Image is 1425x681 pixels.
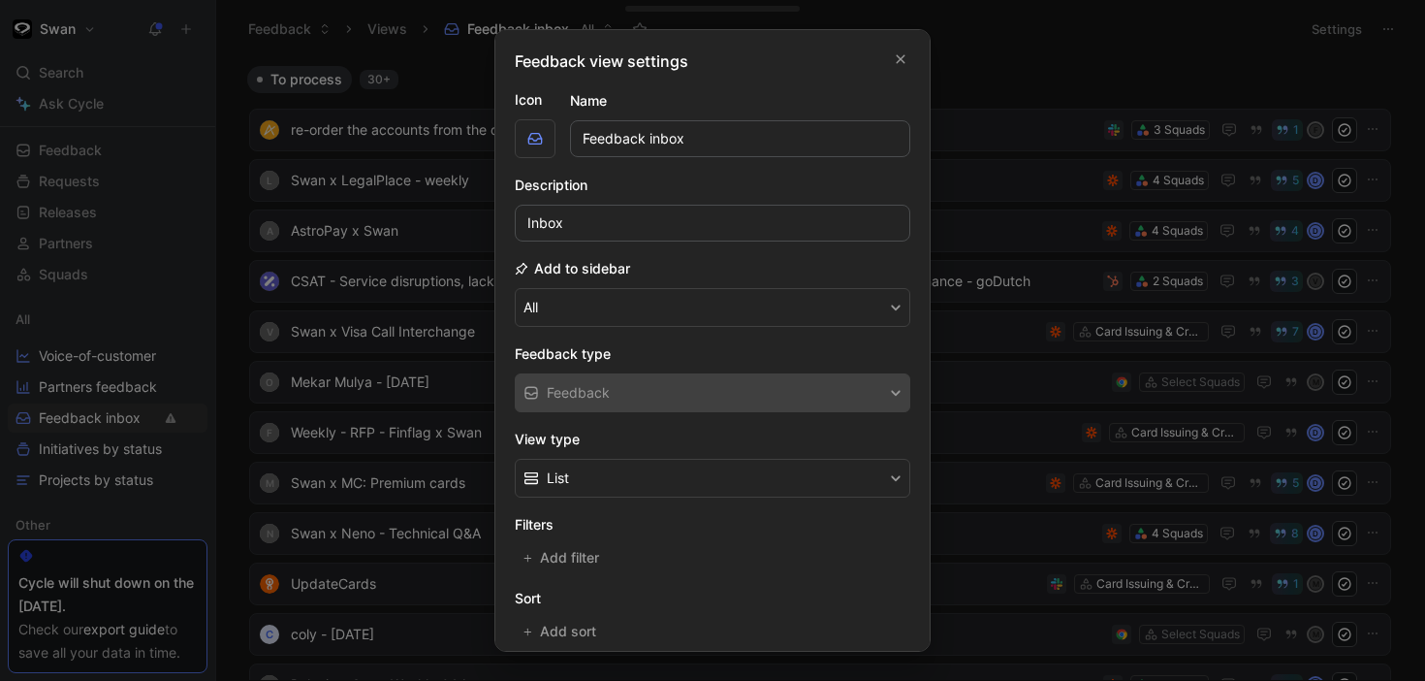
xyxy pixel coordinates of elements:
button: Add filter [515,544,610,571]
h2: Name [570,89,607,113]
h2: Sort [515,587,910,610]
button: Feedback [515,373,910,412]
h2: Add to sidebar [515,257,630,280]
h2: Feedback view settings [515,49,688,73]
button: Add sort [515,618,607,645]
span: Add filter [540,546,601,569]
h2: View type [515,428,910,451]
label: Icon [515,88,555,112]
h2: Description [515,174,587,197]
input: Your view description [515,205,910,242]
input: Your view name [570,120,910,157]
button: List [515,459,910,498]
span: Add sort [540,620,598,643]
h2: Filters [515,513,910,536]
button: All [515,288,910,327]
h2: Feedback type [515,342,910,366]
span: Feedback [547,381,610,405]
